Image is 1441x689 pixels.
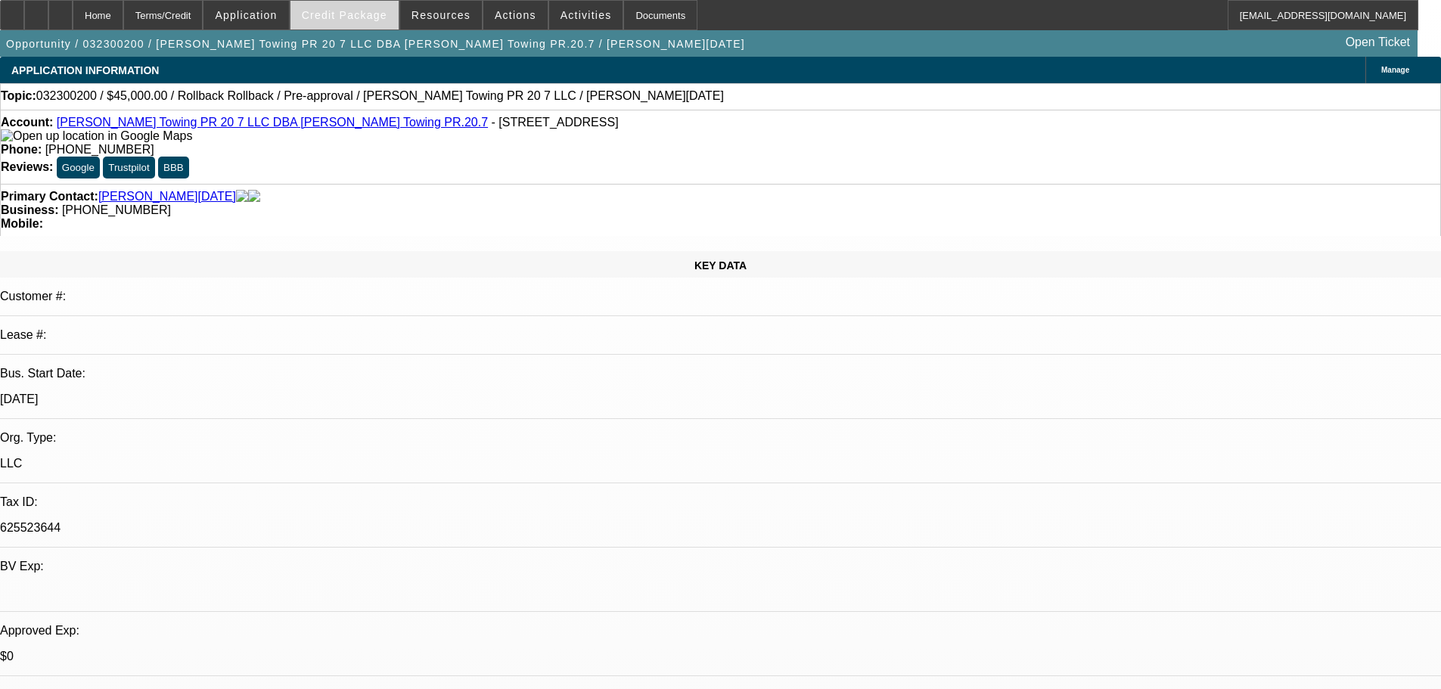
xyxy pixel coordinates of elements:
button: Actions [483,1,548,29]
a: [PERSON_NAME][DATE] [98,190,236,203]
button: Activities [549,1,623,29]
span: Actions [495,9,536,21]
a: Open Ticket [1340,29,1416,55]
strong: Topic: [1,89,36,103]
strong: Phone: [1,143,42,156]
img: Open up location in Google Maps [1,129,192,143]
button: Google [57,157,100,178]
strong: Mobile: [1,217,43,230]
span: Manage [1381,66,1409,74]
strong: Business: [1,203,58,216]
span: Credit Package [302,9,387,21]
strong: Primary Contact: [1,190,98,203]
span: - [STREET_ADDRESS] [492,116,619,129]
span: Opportunity / 032300200 / [PERSON_NAME] Towing PR 20 7 LLC DBA [PERSON_NAME] Towing PR.20.7 / [PE... [6,38,745,50]
button: Application [203,1,288,29]
button: Trustpilot [103,157,154,178]
button: Resources [400,1,482,29]
span: [PHONE_NUMBER] [45,143,154,156]
span: Activities [561,9,612,21]
span: Application [215,9,277,21]
span: [PHONE_NUMBER] [62,203,171,216]
img: facebook-icon.png [236,190,248,203]
button: BBB [158,157,189,178]
span: KEY DATA [694,259,747,272]
span: Resources [411,9,470,21]
a: View Google Maps [1,129,192,142]
strong: Reviews: [1,160,53,173]
span: 032300200 / $45,000.00 / Rollback Rollback / Pre-approval / [PERSON_NAME] Towing PR 20 7 LLC / [P... [36,89,724,103]
button: Credit Package [290,1,399,29]
img: linkedin-icon.png [248,190,260,203]
a: [PERSON_NAME] Towing PR 20 7 LLC DBA [PERSON_NAME] Towing PR.20.7 [57,116,488,129]
strong: Account: [1,116,53,129]
span: APPLICATION INFORMATION [11,64,159,76]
